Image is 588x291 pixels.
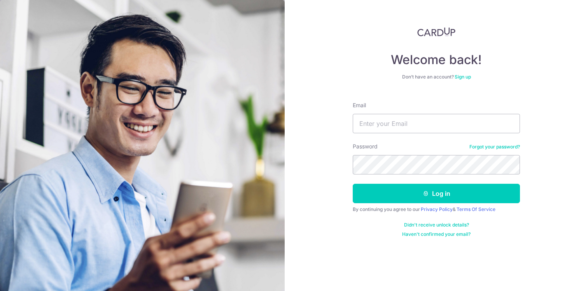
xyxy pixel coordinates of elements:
[353,114,520,133] input: Enter your Email
[404,222,469,228] a: Didn't receive unlock details?
[457,206,495,212] a: Terms Of Service
[353,52,520,68] h4: Welcome back!
[417,27,455,37] img: CardUp Logo
[353,101,366,109] label: Email
[402,231,471,237] a: Haven't confirmed your email?
[353,206,520,213] div: By continuing you agree to our &
[353,143,378,150] label: Password
[353,184,520,203] button: Log in
[469,144,520,150] a: Forgot your password?
[421,206,453,212] a: Privacy Policy
[353,74,520,80] div: Don’t have an account?
[455,74,471,80] a: Sign up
